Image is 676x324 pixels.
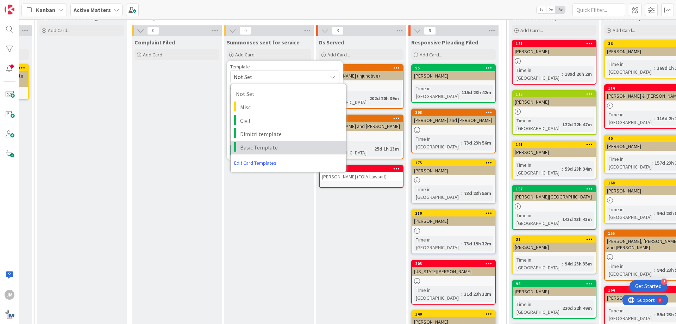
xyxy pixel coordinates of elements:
a: 95[PERSON_NAME]Time in [GEOGRAPHIC_DATA]:115d 23h 42m [411,64,496,103]
span: Ds Served [319,39,344,46]
div: [PERSON_NAME] and [PERSON_NAME] [320,122,403,131]
div: [PERSON_NAME] [412,166,495,175]
span: 3x [556,6,565,13]
img: Visit kanbanzone.com [5,5,14,14]
span: Not Set [234,72,322,81]
div: 175 [412,160,495,166]
span: Dimitri template [240,129,341,139]
div: [PERSON_NAME] [412,216,495,226]
div: 191[PERSON_NAME] [513,141,596,157]
div: [US_STATE][PERSON_NAME] [412,267,495,276]
div: Time in [GEOGRAPHIC_DATA] [414,85,459,100]
div: Time in [GEOGRAPHIC_DATA] [322,141,371,157]
span: 0 [147,26,159,35]
div: 191 [516,142,596,147]
div: 211[PERSON_NAME] and [PERSON_NAME] [320,115,403,131]
div: 201 [320,65,403,71]
span: : [559,215,561,223]
div: 211 [320,115,403,122]
div: Time in [GEOGRAPHIC_DATA] [414,236,461,251]
a: 191[PERSON_NAME]Time in [GEOGRAPHIC_DATA]:59d 23h 34m [512,141,596,179]
span: 3 [332,26,344,35]
div: 143d 23h 43m [561,215,594,223]
span: 2x [546,6,556,13]
div: JM [5,290,14,300]
div: 203[US_STATE][PERSON_NAME] [412,261,495,276]
div: Time in [GEOGRAPHIC_DATA] [414,286,461,302]
div: [PERSON_NAME] and [PERSON_NAME] [412,116,495,125]
span: : [461,189,462,197]
div: 210 [412,210,495,216]
div: [PERSON_NAME] [513,287,596,296]
span: Kanban [36,6,55,14]
div: Time in [GEOGRAPHIC_DATA] [515,212,559,227]
span: : [654,311,655,318]
img: avatar [5,310,14,319]
div: 175[PERSON_NAME] [412,160,495,175]
span: Not Set [236,89,337,98]
div: [PERSON_NAME] [513,47,596,56]
div: 73d 23h 56m [462,139,493,147]
div: 95[PERSON_NAME] [412,65,495,80]
span: Basic Template [240,143,341,152]
div: 208[PERSON_NAME] and [PERSON_NAME] [412,109,495,125]
div: 181 [513,41,596,47]
a: 181[PERSON_NAME]Time in [GEOGRAPHIC_DATA]:189d 20h 2m [512,40,596,85]
div: 95 [412,65,495,71]
div: 277[PERSON_NAME] (FOIA Lawsuit) [320,166,403,181]
b: Active Matters [74,6,111,13]
a: 211[PERSON_NAME] and [PERSON_NAME]Time in [GEOGRAPHIC_DATA]:25d 1h 13m [319,115,403,159]
div: Time in [GEOGRAPHIC_DATA] [414,185,461,201]
a: Dimitri template [231,127,346,141]
span: : [461,240,462,247]
div: 202d 20h 39m [368,94,401,102]
span: 1x [537,6,546,13]
span: : [371,145,373,153]
span: 9 [424,26,436,35]
div: 191 [513,141,596,148]
div: 31 [516,237,596,242]
div: 115 [516,92,596,97]
div: 181[PERSON_NAME] [513,41,596,56]
span: Add Card... [143,51,165,58]
div: 25d 1h 13m [373,145,401,153]
div: 277 [320,166,403,172]
span: : [654,64,655,72]
div: Time in [GEOGRAPHIC_DATA] [607,60,654,76]
div: Time in [GEOGRAPHIC_DATA] [515,161,562,177]
div: Get Started [635,283,662,290]
div: 98 [513,281,596,287]
span: : [559,304,561,312]
a: 277[PERSON_NAME] (FOIA Lawsuit) [319,165,403,188]
a: 175[PERSON_NAME]Time in [GEOGRAPHIC_DATA]:73d 23h 55m [411,159,496,204]
div: 157 [513,186,596,192]
div: 140 [412,311,495,317]
div: [PERSON_NAME] [513,97,596,106]
span: Support [15,1,32,10]
div: Open Get Started checklist, remaining modules: 3 [630,280,667,292]
a: 208[PERSON_NAME] and [PERSON_NAME]Time in [GEOGRAPHIC_DATA]:73d 23h 56m [411,109,496,153]
div: Time in [GEOGRAPHIC_DATA] [515,66,562,82]
span: : [559,121,561,128]
div: 140 [415,312,495,317]
span: Complaint Filed [134,39,175,46]
div: 175 [415,160,495,165]
span: : [562,165,563,173]
div: 210 [415,211,495,216]
div: 59d 23h 34m [563,165,594,173]
span: Misc [240,103,341,112]
div: [PERSON_NAME][GEOGRAPHIC_DATA] [513,192,596,201]
a: 157[PERSON_NAME][GEOGRAPHIC_DATA]Time in [GEOGRAPHIC_DATA]:143d 23h 43m [512,185,596,230]
span: : [562,70,563,78]
div: Time in [GEOGRAPHIC_DATA] [515,300,559,316]
div: 115[PERSON_NAME] [513,91,596,106]
div: 115d 23h 42m [460,88,493,96]
div: Time in [GEOGRAPHIC_DATA] [515,256,562,271]
a: 210[PERSON_NAME]Time in [GEOGRAPHIC_DATA]:73d 19h 32m [411,209,496,254]
div: 8 [37,3,38,8]
span: : [654,115,655,122]
div: Time in [GEOGRAPHIC_DATA] [607,206,654,221]
span: Add Card... [235,51,258,58]
div: 98[PERSON_NAME] [513,281,596,296]
span: Template [230,64,250,69]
